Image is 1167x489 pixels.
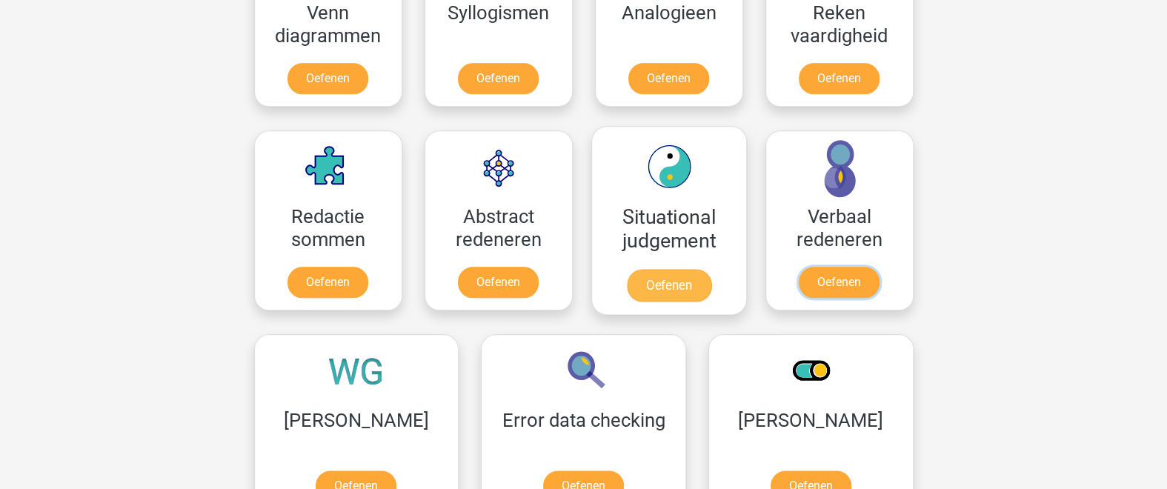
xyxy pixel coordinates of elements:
a: Oefenen [626,269,711,302]
a: Oefenen [628,63,709,94]
a: Oefenen [799,267,880,298]
a: Oefenen [458,63,539,94]
a: Oefenen [287,267,368,298]
a: Oefenen [287,63,368,94]
a: Oefenen [458,267,539,298]
a: Oefenen [799,63,880,94]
